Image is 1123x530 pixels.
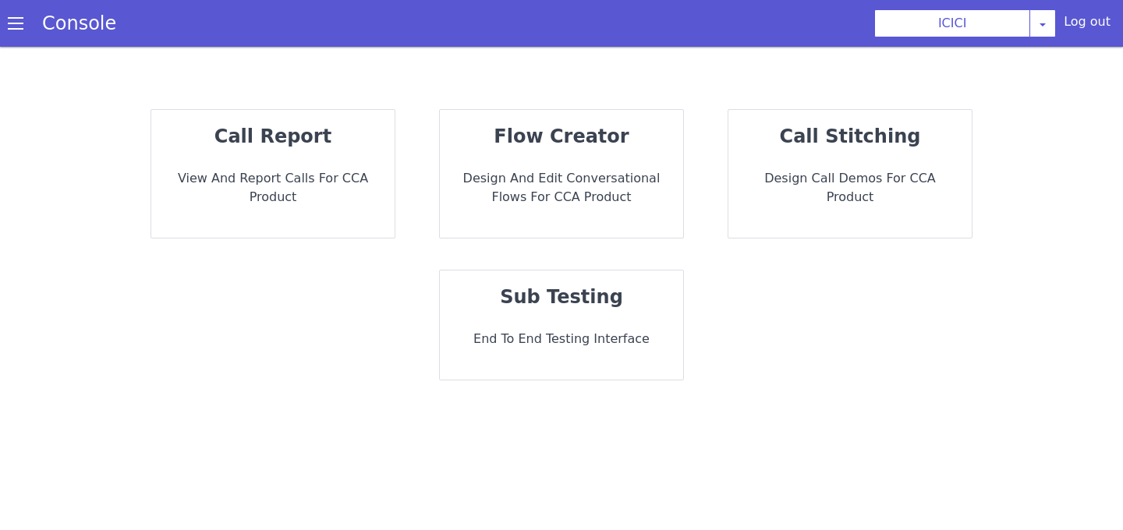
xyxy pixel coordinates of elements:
p: Design call demos for CCA Product [741,169,959,207]
div: Log out [1064,12,1111,37]
strong: flow creator [494,125,629,147]
a: Console [23,12,135,34]
button: ICICI [874,9,1030,37]
p: Design and Edit Conversational flows for CCA Product [452,169,671,207]
strong: call stitching [780,125,921,147]
p: End to End Testing Interface [452,330,671,348]
strong: call report [214,125,331,147]
strong: sub testing [500,286,623,308]
p: View and report calls for CCA Product [164,169,382,207]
